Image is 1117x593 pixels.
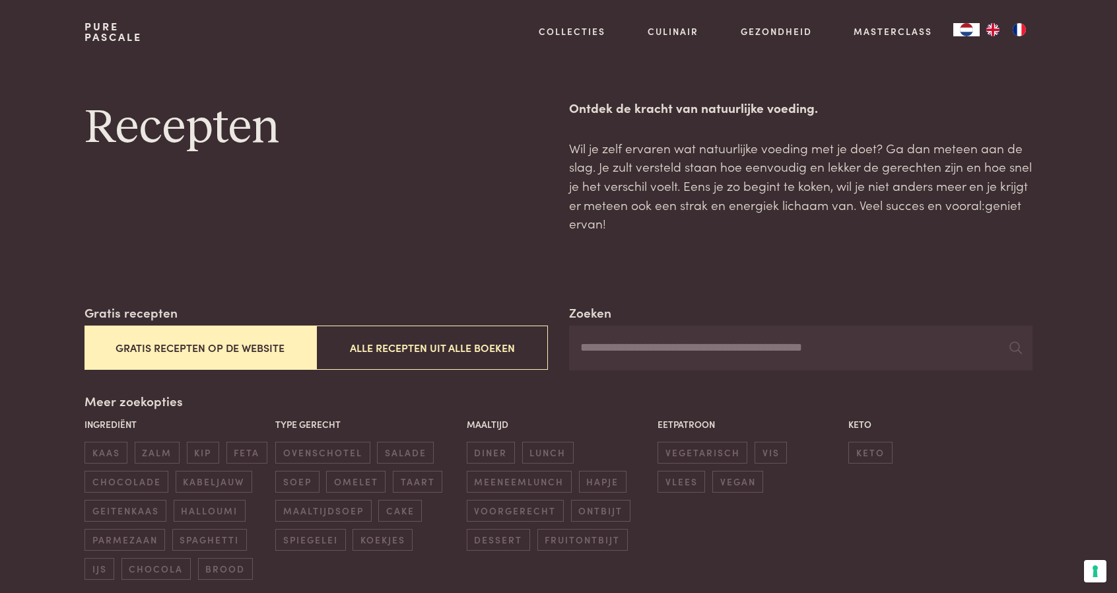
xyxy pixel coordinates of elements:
[569,303,611,322] label: Zoeken
[569,98,818,116] strong: Ontdek de kracht van natuurlijke voeding.
[953,23,1032,36] aside: Language selected: Nederlands
[467,442,515,464] span: diner
[275,442,370,464] span: ovenschotel
[316,326,548,370] button: Alle recepten uit alle boeken
[85,500,166,522] span: geitenkaas
[712,471,763,493] span: vegan
[579,471,626,493] span: hapje
[275,471,319,493] span: soep
[848,442,892,464] span: keto
[848,417,1032,431] p: Keto
[187,442,219,464] span: kip
[539,24,605,38] a: Collecties
[569,139,1032,233] p: Wil je zelf ervaren wat natuurlijke voeding met je doet? Ga dan meteen aan de slag. Je zult verst...
[135,442,180,464] span: zalm
[121,558,191,580] span: chocola
[275,529,345,551] span: spiegelei
[467,417,651,431] p: Maaltijd
[854,24,932,38] a: Masterclass
[1006,23,1032,36] a: FR
[226,442,267,464] span: feta
[172,529,247,551] span: spaghetti
[1084,560,1106,582] button: Uw voorkeuren voor toestemming voor trackingtechnologieën
[537,529,628,551] span: fruitontbijt
[85,417,269,431] p: Ingrediënt
[85,326,316,370] button: Gratis recepten op de website
[85,442,127,464] span: kaas
[658,442,747,464] span: vegetarisch
[741,24,812,38] a: Gezondheid
[658,471,705,493] span: vlees
[176,471,252,493] span: kabeljauw
[353,529,413,551] span: koekjes
[85,529,165,551] span: parmezaan
[275,500,371,522] span: maaltijdsoep
[275,417,459,431] p: Type gerecht
[953,23,980,36] div: Language
[658,417,842,431] p: Eetpatroon
[648,24,698,38] a: Culinair
[85,21,142,42] a: PurePascale
[85,558,114,580] span: ijs
[522,442,574,464] span: lunch
[326,471,386,493] span: omelet
[980,23,1032,36] ul: Language list
[953,23,980,36] a: NL
[85,98,548,158] h1: Recepten
[198,558,253,580] span: brood
[467,471,572,493] span: meeneemlunch
[85,471,168,493] span: chocolade
[571,500,630,522] span: ontbijt
[467,500,564,522] span: voorgerecht
[755,442,787,464] span: vis
[174,500,246,522] span: halloumi
[378,500,422,522] span: cake
[467,529,530,551] span: dessert
[85,303,178,322] label: Gratis recepten
[393,471,442,493] span: taart
[377,442,434,464] span: salade
[980,23,1006,36] a: EN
